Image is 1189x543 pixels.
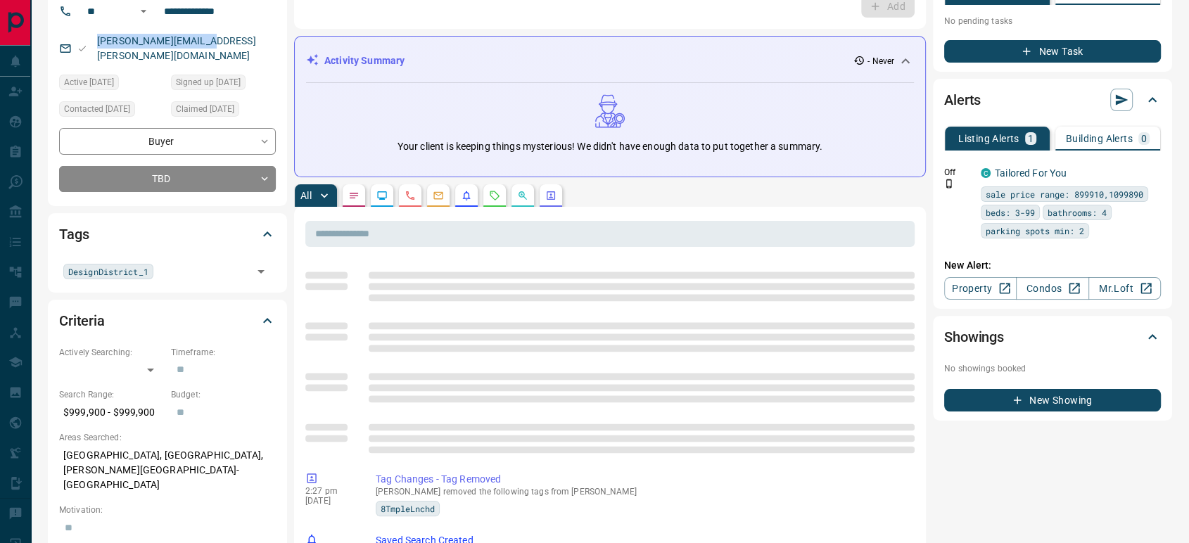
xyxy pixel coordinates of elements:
[59,504,276,516] p: Motivation:
[867,55,894,68] p: - Never
[461,190,472,201] svg: Listing Alerts
[348,190,360,201] svg: Notes
[986,205,1035,219] span: beds: 3-99
[944,40,1161,63] button: New Task
[944,89,981,111] h2: Alerts
[381,502,435,516] span: 8TmpleLnchd
[171,101,276,121] div: Fri Aug 20 2021
[59,75,164,94] div: Sun Apr 21 2024
[59,304,276,338] div: Criteria
[324,53,405,68] p: Activity Summary
[986,224,1084,238] span: parking spots min: 2
[59,166,276,192] div: TBD
[433,190,444,201] svg: Emails
[176,102,234,116] span: Claimed [DATE]
[944,277,1017,300] a: Property
[376,190,388,201] svg: Lead Browsing Activity
[981,168,991,178] div: condos.ca
[545,190,557,201] svg: Agent Actions
[97,35,256,61] a: [PERSON_NAME][EMAIL_ADDRESS][PERSON_NAME][DOMAIN_NAME]
[995,167,1067,179] a: Tailored For You
[135,3,152,20] button: Open
[1066,134,1133,143] p: Building Alerts
[944,83,1161,117] div: Alerts
[251,262,271,281] button: Open
[59,431,276,444] p: Areas Searched:
[986,187,1143,201] span: sale price range: 899910,1099890
[944,320,1161,354] div: Showings
[59,217,276,251] div: Tags
[171,388,276,401] p: Budget:
[171,75,276,94] div: Fri Aug 20 2021
[376,487,909,497] p: [PERSON_NAME] removed the following tags from [PERSON_NAME]
[59,128,276,154] div: Buyer
[517,190,528,201] svg: Opportunities
[59,388,164,401] p: Search Range:
[958,134,1019,143] p: Listing Alerts
[64,102,130,116] span: Contacted [DATE]
[59,223,89,245] h2: Tags
[944,389,1161,411] button: New Showing
[1028,134,1034,143] p: 1
[944,258,1161,273] p: New Alert:
[300,191,312,200] p: All
[944,326,1004,348] h2: Showings
[305,496,355,506] p: [DATE]
[944,179,954,189] svg: Push Notification Only
[398,139,822,154] p: Your client is keeping things mysterious! We didn't have enough data to put together a summary.
[306,48,914,74] div: Activity Summary- Never
[305,486,355,496] p: 2:27 pm
[944,166,972,179] p: Off
[176,75,241,89] span: Signed up [DATE]
[1016,277,1088,300] a: Condos
[64,75,114,89] span: Active [DATE]
[59,444,276,497] p: [GEOGRAPHIC_DATA], [GEOGRAPHIC_DATA], [PERSON_NAME][GEOGRAPHIC_DATA]-[GEOGRAPHIC_DATA]
[1088,277,1161,300] a: Mr.Loft
[77,44,87,53] svg: Email Valid
[944,362,1161,375] p: No showings booked
[944,11,1161,32] p: No pending tasks
[376,472,909,487] p: Tag Changes - Tag Removed
[489,190,500,201] svg: Requests
[59,101,164,121] div: Wed Sep 08 2021
[68,264,148,279] span: DesignDistrict_1
[171,346,276,359] p: Timeframe:
[59,309,105,332] h2: Criteria
[59,401,164,424] p: $999,900 - $999,900
[1048,205,1107,219] span: bathrooms: 4
[59,346,164,359] p: Actively Searching:
[1141,134,1147,143] p: 0
[405,190,416,201] svg: Calls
